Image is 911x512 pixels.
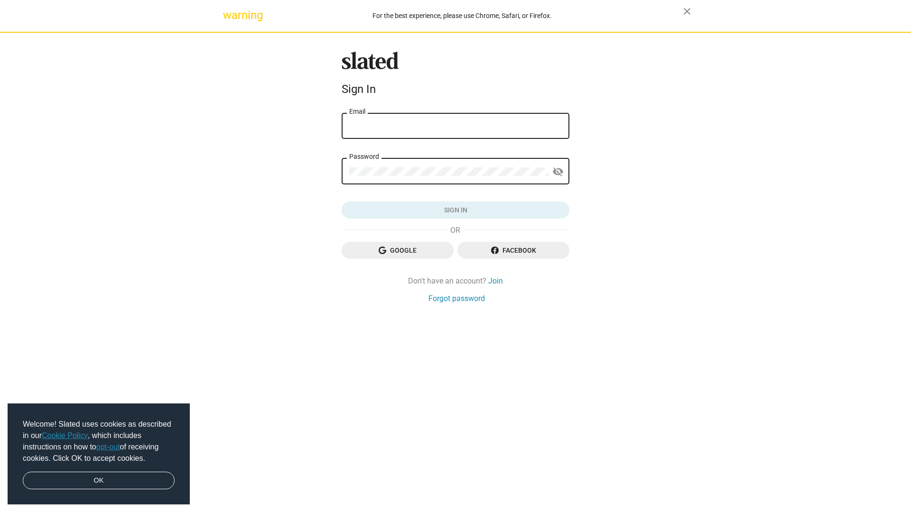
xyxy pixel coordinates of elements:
button: Show password [548,163,567,182]
a: dismiss cookie message [23,472,175,490]
div: Sign In [342,82,569,96]
sl-branding: Sign In [342,52,569,100]
a: Join [488,276,503,286]
a: opt-out [96,443,120,451]
span: Google [349,242,446,259]
button: Google [342,242,454,259]
a: Forgot password [428,293,485,303]
span: Welcome! Slated uses cookies as described in our , which includes instructions on how to of recei... [23,419,175,464]
div: Don't have an account? [342,276,569,286]
mat-icon: close [681,6,693,17]
div: For the best experience, please use Chrome, Safari, or Firefox. [241,9,683,22]
button: Facebook [457,242,569,259]
div: cookieconsent [8,403,190,505]
a: Cookie Policy [42,431,88,439]
mat-icon: warning [223,9,234,21]
mat-icon: visibility_off [552,165,564,179]
span: Facebook [465,242,562,259]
